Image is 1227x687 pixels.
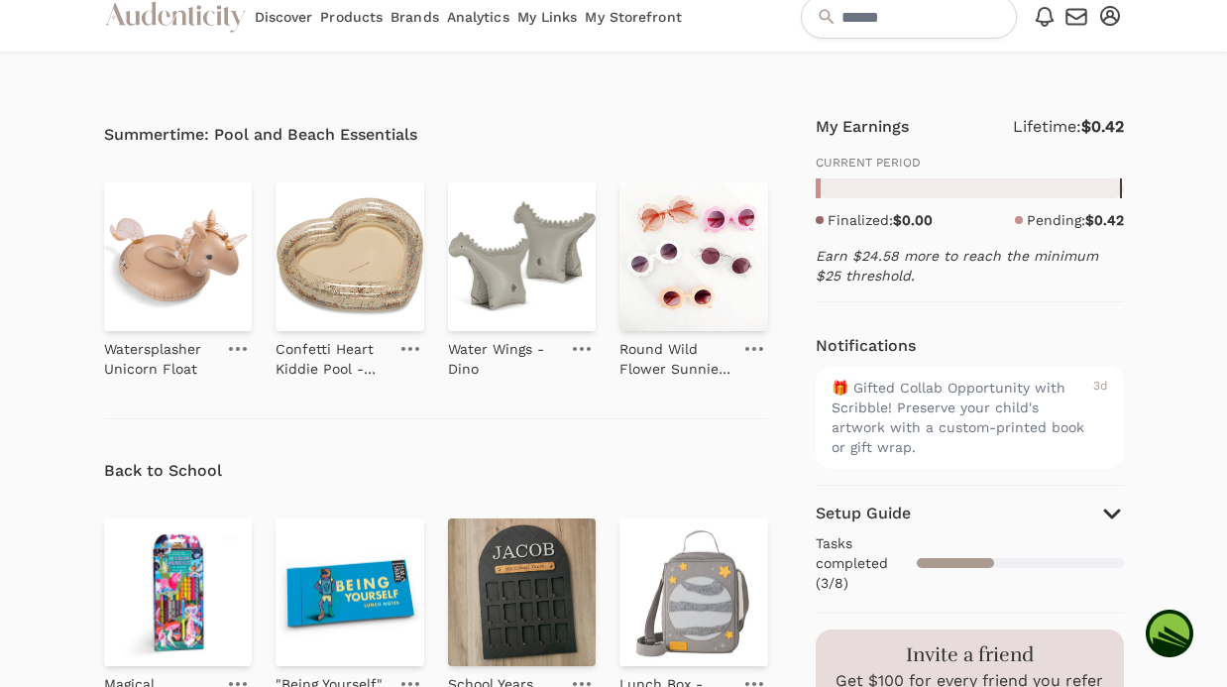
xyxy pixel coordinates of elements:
h4: Notifications [816,334,916,358]
img: Watersplasher Unicorn Float [104,182,253,331]
a: Water Wings - Dino [448,331,561,379]
img: Round Wild Flower Sunnies - 5 Color Options [619,182,768,331]
div: 🎁 Gifted Collab Opportunity with Scribble! Preserve your child's artwork with a custom-printed bo... [832,378,1087,457]
p: Earn $24.58 more to reach the minimum $25 threshold. [816,246,1124,286]
img: Water Wings - Dino [448,182,597,331]
h4: Summertime: Pool and Beach Essentials [104,123,768,147]
h4: Setup Guide [816,502,911,525]
div: 3d [1093,378,1108,457]
p: Watersplasher Unicorn Float [104,339,217,379]
img: School Years Photo Frame for Student Pictures [448,518,597,667]
button: Setup Guide Tasks completed (3/8) [816,502,1124,597]
h4: My Earnings [816,115,909,139]
h4: Back to School [104,459,768,483]
p: Finalized: [828,210,933,230]
img: Confetti Heart Kiddie Pool - Cream [276,182,424,331]
h3: Invite a friend [906,641,1034,669]
p: Confetti Heart Kiddie Pool - Cream [276,339,389,379]
p: Round Wild Flower Sunnies - 5 Color Options [619,339,732,379]
a: Round Wild Flower Sunnies - 5 Color Options [619,331,732,379]
p: CURRENT PERIOD [816,155,1124,171]
img: "Being Yourself" Lunch Notes [276,518,424,667]
strong: $0.42 [1085,212,1124,228]
p: Water Wings - Dino [448,339,561,379]
a: 🎁 Gifted Collab Opportunity with Scribble! Preserve your child's artwork with a custom-printed bo... [816,366,1124,469]
strong: $0.00 [893,212,933,228]
span: Tasks completed (3/8) [816,533,918,593]
img: Lunch Box - Rocket Adventure [619,518,768,667]
p: Lifetime: [1013,115,1124,139]
a: Confetti Heart Kiddie Pool - Cream [276,331,389,379]
a: Watersplasher Unicorn Float [104,331,217,379]
p: Pending: [1027,210,1124,230]
strong: $0.42 [1081,117,1124,136]
img: Magical Creatures 12 Double Sided Pencils [104,518,253,667]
